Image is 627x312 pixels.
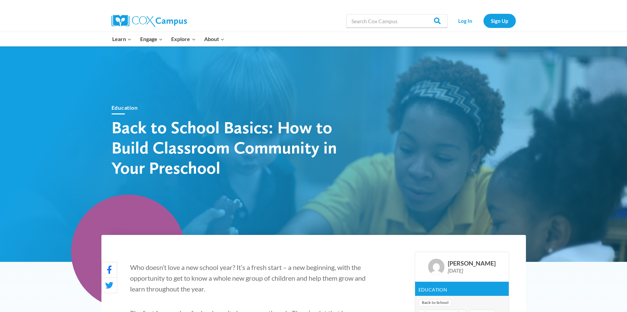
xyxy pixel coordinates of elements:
[112,35,131,43] span: Learn
[108,32,229,46] nav: Primary Navigation
[483,14,516,28] a: Sign Up
[204,35,224,43] span: About
[112,117,347,178] h1: Back to School Basics: How to Build Classroom Community in Your Preschool
[418,299,452,307] a: Back to School
[448,260,496,267] div: [PERSON_NAME]
[112,104,138,111] a: Education
[451,14,480,28] a: Log In
[112,15,187,27] img: Cox Campus
[346,14,447,28] input: Search Cox Campus
[418,287,447,292] a: Education
[448,267,496,274] div: [DATE]
[171,35,195,43] span: Explore
[451,14,516,28] nav: Secondary Navigation
[130,263,366,293] span: Who doesn’t love a new school year? It’s a fresh start – a new beginning, with the opportunity to...
[140,35,163,43] span: Engage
